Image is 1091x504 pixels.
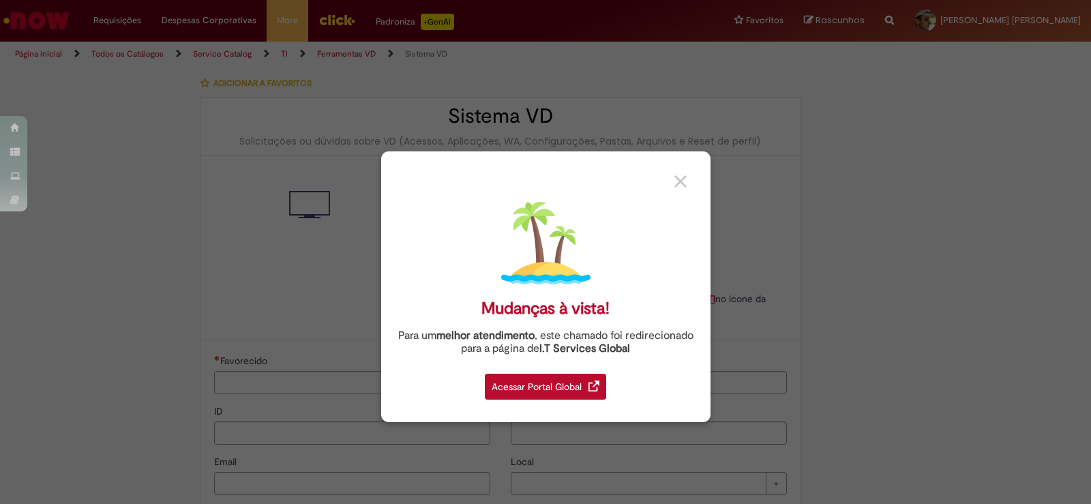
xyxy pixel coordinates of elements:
[539,334,630,355] a: I.T Services Global
[485,366,606,400] a: Acessar Portal Global
[391,329,700,355] div: Para um , este chamado foi redirecionado para a página de
[501,198,591,288] img: island.png
[481,299,610,318] div: Mudanças à vista!
[588,381,599,391] img: redirect_link.png
[485,374,606,400] div: Acessar Portal Global
[674,175,687,188] img: close_button_grey.png
[436,329,535,342] strong: melhor atendimento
